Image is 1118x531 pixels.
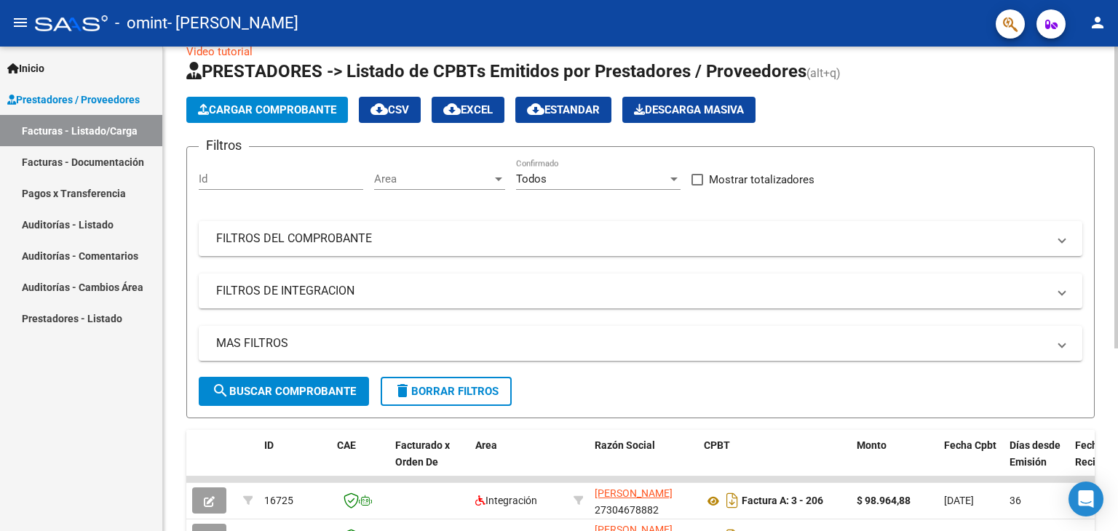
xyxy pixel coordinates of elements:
[370,103,409,116] span: CSV
[389,430,469,494] datatable-header-cell: Facturado x Orden De
[944,439,996,451] span: Fecha Cpbt
[432,97,504,123] button: EXCEL
[944,495,974,506] span: [DATE]
[370,100,388,118] mat-icon: cloud_download
[1010,495,1021,506] span: 36
[515,97,611,123] button: Estandar
[443,103,493,116] span: EXCEL
[516,172,547,185] span: Todos
[475,439,497,451] span: Area
[595,487,673,499] span: [PERSON_NAME]
[443,100,461,118] mat-icon: cloud_download
[595,485,692,516] div: 27304678882
[374,172,492,185] span: Area
[709,171,814,188] span: Mostrar totalizadores
[1089,14,1106,31] mat-icon: person
[216,335,1047,351] mat-panel-title: MAS FILTROS
[704,439,730,451] span: CPBT
[186,97,348,123] button: Cargar Comprobante
[264,495,293,506] span: 16725
[622,97,756,123] app-download-masive: Descarga masiva de comprobantes (adjuntos)
[742,495,823,507] strong: Factura A: 3 - 206
[1004,430,1069,494] datatable-header-cell: Días desde Emisión
[337,439,356,451] span: CAE
[723,489,742,512] i: Descargar documento
[199,221,1082,256] mat-expansion-panel-header: FILTROS DEL COMPROBANTE
[212,385,356,398] span: Buscar Comprobante
[1069,482,1103,516] div: Open Intercom Messenger
[469,430,568,494] datatable-header-cell: Area
[258,430,331,494] datatable-header-cell: ID
[589,430,698,494] datatable-header-cell: Razón Social
[395,439,450,468] span: Facturado x Orden De
[698,430,851,494] datatable-header-cell: CPBT
[12,14,29,31] mat-icon: menu
[622,97,756,123] button: Descarga Masiva
[7,60,44,76] span: Inicio
[527,100,544,118] mat-icon: cloud_download
[851,430,938,494] datatable-header-cell: Monto
[7,92,140,108] span: Prestadores / Proveedores
[186,45,253,58] a: Video tutorial
[1010,439,1060,468] span: Días desde Emisión
[216,231,1047,247] mat-panel-title: FILTROS DEL COMPROBANTE
[216,283,1047,299] mat-panel-title: FILTROS DE INTEGRACION
[938,430,1004,494] datatable-header-cell: Fecha Cpbt
[1075,439,1116,468] span: Fecha Recibido
[857,439,887,451] span: Monto
[199,274,1082,308] mat-expansion-panel-header: FILTROS DE INTEGRACION
[359,97,421,123] button: CSV
[264,439,274,451] span: ID
[115,7,167,39] span: - omint
[634,103,744,116] span: Descarga Masiva
[394,385,499,398] span: Borrar Filtros
[806,66,841,80] span: (alt+q)
[527,103,600,116] span: Estandar
[394,382,411,399] mat-icon: delete
[199,377,369,406] button: Buscar Comprobante
[475,495,537,506] span: Integración
[167,7,298,39] span: - [PERSON_NAME]
[186,61,806,81] span: PRESTADORES -> Listado de CPBTs Emitidos por Prestadores / Proveedores
[595,439,655,451] span: Razón Social
[198,103,336,116] span: Cargar Comprobante
[212,382,229,399] mat-icon: search
[381,377,512,406] button: Borrar Filtros
[199,135,249,156] h3: Filtros
[857,495,911,506] strong: $ 98.964,88
[331,430,389,494] datatable-header-cell: CAE
[199,326,1082,361] mat-expansion-panel-header: MAS FILTROS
